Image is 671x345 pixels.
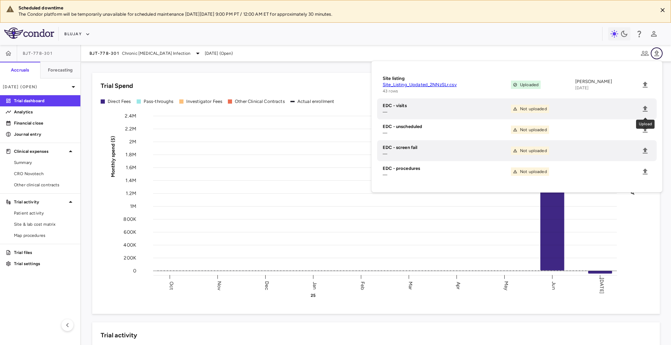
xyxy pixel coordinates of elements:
[383,75,511,82] h6: Site listing
[383,103,511,109] h6: EDC - visits
[383,82,511,88] a: Site_Listing_Updated_2NNzSLr.csv
[23,51,52,56] span: BJT-778-301
[123,216,136,222] tspan: 800K
[520,148,547,154] span: Not uploaded
[168,281,174,290] text: Oct
[639,166,651,178] span: Upload
[639,103,651,115] span: Upload
[48,67,73,73] h6: Forecasting
[64,29,90,40] button: Blujay
[14,131,75,137] p: Journal entry
[264,281,270,290] text: Dec
[383,144,511,151] h6: EDC - screen fail
[144,98,174,105] div: Pass-throughs
[122,50,191,57] span: Chronic [MEDICAL_DATA] Infection
[520,82,539,88] span: Uploaded
[520,168,547,175] span: Not uploaded
[14,232,75,239] span: Map procedures
[14,261,75,267] p: Trial settings
[186,98,223,105] div: Investigator Fees
[383,89,398,93] span: 43 rows
[3,84,69,90] p: [DATE] (Open)
[360,281,366,290] text: Feb
[639,145,651,157] span: Upload
[383,165,511,172] h6: EDC - procedures
[312,282,318,289] text: Jan
[520,106,547,112] span: Not uploaded
[14,221,75,227] span: Site & lab cost matrix
[125,126,136,132] tspan: 2.2M
[14,199,66,205] p: Trial activity
[575,85,589,90] span: [DATE]
[129,139,136,145] tspan: 2M
[14,98,75,104] p: Trial dashboard
[14,171,75,177] span: CRO Novotech
[383,151,387,156] span: —
[639,124,651,136] span: Upload
[126,190,136,196] tspan: 1.2M
[575,78,640,85] p: [PERSON_NAME]
[14,109,75,115] p: Analytics
[125,152,136,158] tspan: 1.8M
[297,98,334,105] div: Actual enrollment
[407,281,413,290] text: Mar
[110,136,116,177] tspan: Monthly spend ($)
[383,110,387,114] span: —
[383,123,511,130] h6: EDC - unscheduled
[383,172,387,177] span: —
[311,293,316,298] text: 25
[14,210,75,216] span: Patient activity
[216,281,222,290] text: Nov
[4,28,54,39] img: logo-full-SnFGN8VE.png
[124,229,136,235] tspan: 600K
[14,148,66,155] p: Clinical expenses
[636,120,655,129] div: Upload
[383,130,387,135] span: —
[19,5,652,11] div: Scheduled downtime
[130,203,136,209] tspan: 1M
[657,5,668,15] button: Close
[11,67,29,73] h6: Accruals
[124,255,136,261] tspan: 200K
[14,182,75,188] span: Other clinical contracts
[101,331,137,340] h6: Trial activity
[125,178,136,183] tspan: 1.4M
[455,282,461,289] text: Apr
[89,51,119,56] span: BJT-778-301
[205,50,233,57] span: [DATE] (Open)
[108,98,131,105] div: Direct Fees
[520,127,547,133] span: Not uploaded
[235,98,285,105] div: Other Clinical Contracts
[503,281,509,290] text: May
[125,113,136,119] tspan: 2.4M
[126,165,136,171] tspan: 1.6M
[123,242,136,248] tspan: 400K
[14,120,75,126] p: Financial close
[133,268,136,274] tspan: 0
[551,282,557,290] text: Jun
[101,81,133,91] h6: Trial Spend
[630,136,636,194] tspan: Actual patient enrollment
[14,159,75,166] span: Summary
[14,249,75,256] p: Trial files
[639,79,651,91] span: Upload
[599,278,605,294] text: [DATE]
[19,11,652,17] p: The Condor platform will be temporarily unavailable for scheduled maintenance [DATE][DATE] 9:00 P...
